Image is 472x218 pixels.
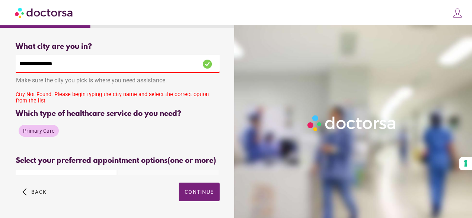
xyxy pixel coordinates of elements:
button: Continue [179,183,220,201]
img: Logo-Doctorsa-trans-White-partial-flat.png [305,113,399,134]
span: Primary Care [23,128,54,134]
div: Which type of healthcare service do you need? [16,110,220,118]
span: (one or more) [168,157,216,165]
span: Continue [185,189,214,195]
div: What city are you in? [16,42,220,51]
img: Doctorsa.com [15,4,74,21]
button: Your consent preferences for tracking technologies [459,157,472,170]
div: Select your preferred appointment options [16,157,220,165]
div: City Not Found. Please begin typing the city name and select the correct option from the list [16,91,220,104]
div: Make sure the city you pick is where you need assistance. [16,73,220,89]
img: icons8-customer-100.png [452,8,463,18]
span: Back [31,189,47,195]
button: arrow_back_ios Back [19,183,50,201]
